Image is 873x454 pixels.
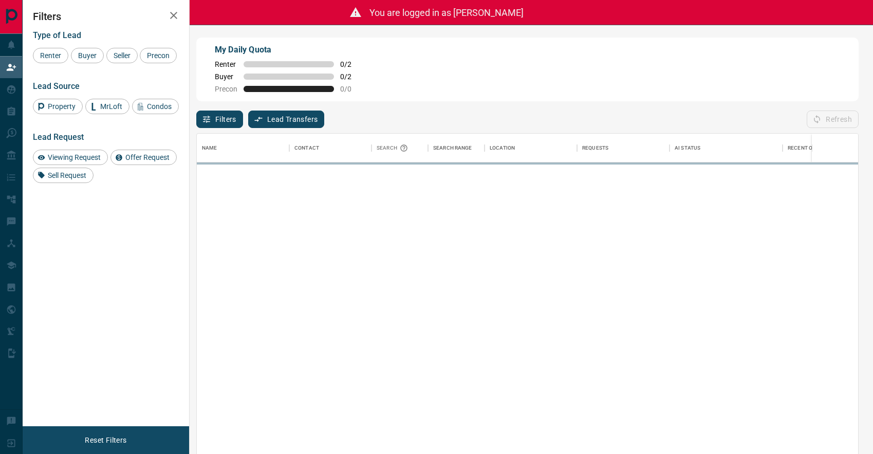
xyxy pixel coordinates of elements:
div: Name [197,134,289,162]
button: Lead Transfers [248,111,325,128]
div: Renter [33,48,68,63]
div: Buyer [71,48,104,63]
span: Sell Request [44,171,90,179]
div: Requests [577,134,670,162]
span: Offer Request [122,153,173,161]
button: Reset Filters [78,431,133,449]
div: Seller [106,48,138,63]
div: Name [202,134,217,162]
span: Buyer [75,51,100,60]
span: Precon [215,85,237,93]
div: Sell Request [33,168,94,183]
p: My Daily Quota [215,44,363,56]
div: Requests [582,134,608,162]
div: AI Status [675,134,700,162]
div: Search [377,134,411,162]
span: Property [44,102,79,111]
div: MrLoft [85,99,129,114]
span: 0 / 0 [340,85,363,93]
span: Lead Source [33,81,80,91]
div: Search Range [433,134,472,162]
span: Lead Request [33,132,84,142]
span: Buyer [215,72,237,81]
div: AI Status [670,134,783,162]
div: Contact [289,134,372,162]
button: Filters [196,111,243,128]
span: Renter [215,60,237,68]
div: Offer Request [110,150,177,165]
div: Contact [294,134,319,162]
span: Viewing Request [44,153,104,161]
span: Condos [143,102,175,111]
div: Search Range [428,134,485,162]
div: Viewing Request [33,150,108,165]
span: MrLoft [97,102,126,111]
span: Precon [143,51,173,60]
span: 0 / 2 [340,72,363,81]
div: Property [33,99,83,114]
span: Type of Lead [33,30,81,40]
div: Condos [132,99,179,114]
span: You are logged in as [PERSON_NAME] [369,7,524,18]
span: Renter [36,51,65,60]
div: Location [485,134,577,162]
span: 0 / 2 [340,60,363,68]
div: Location [490,134,515,162]
div: Precon [140,48,177,63]
span: Seller [110,51,134,60]
h2: Filters [33,10,179,23]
